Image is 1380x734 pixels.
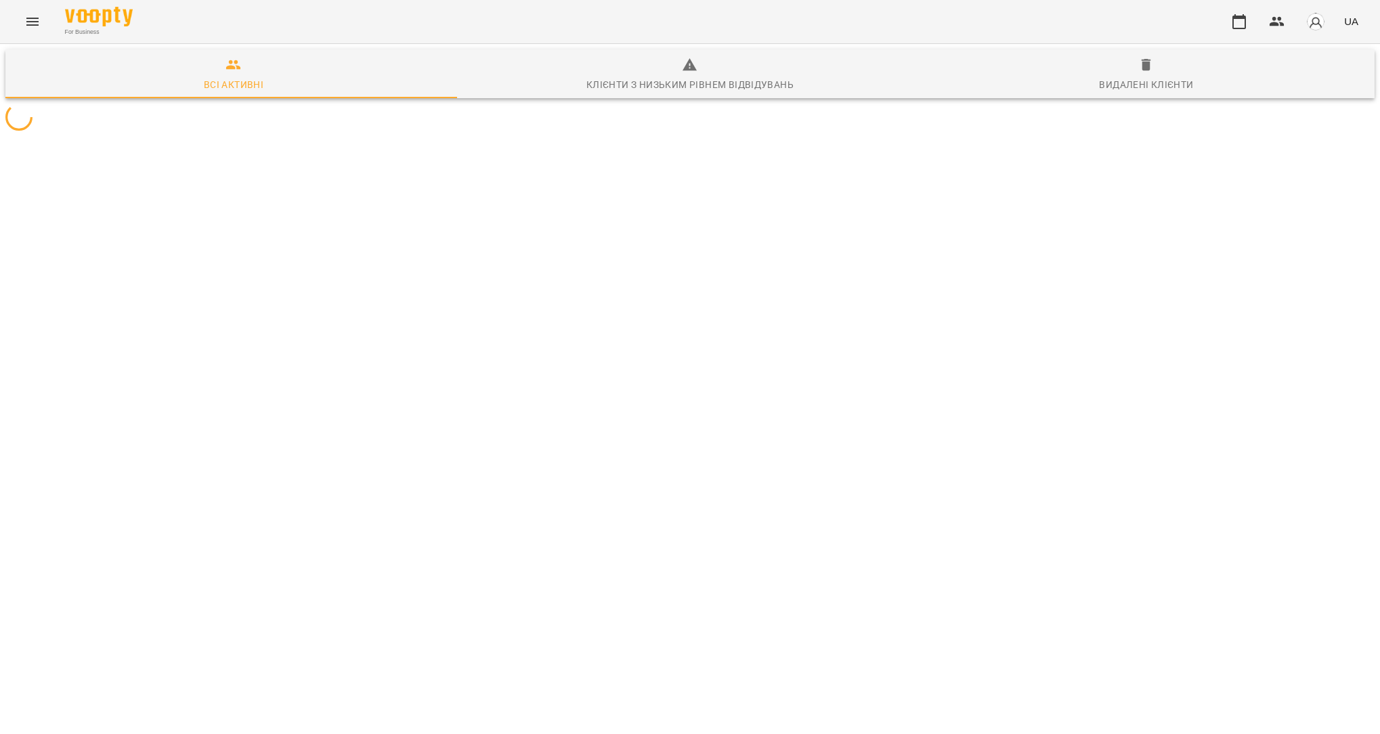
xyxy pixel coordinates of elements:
[204,77,263,93] div: Всі активні
[1344,14,1358,28] span: UA
[586,77,794,93] div: Клієнти з низьким рівнем відвідувань
[16,5,49,38] button: Menu
[1339,9,1364,34] button: UA
[65,28,133,37] span: For Business
[1306,12,1325,31] img: avatar_s.png
[1099,77,1193,93] div: Видалені клієнти
[65,7,133,26] img: Voopty Logo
